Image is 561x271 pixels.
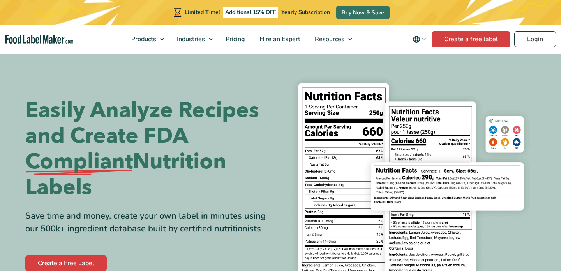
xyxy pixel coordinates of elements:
a: Create a free label [432,31,510,47]
a: Industries [170,25,217,54]
span: Limited Time! [185,9,220,16]
a: Login [514,31,556,47]
span: Additional 15% OFF [223,7,278,18]
span: Industries [175,35,206,44]
a: Products [124,25,168,54]
button: Change language [407,31,432,47]
div: Save time and money, create your own label in minutes using our 500k+ ingredient database built b... [25,210,275,235]
span: Hire an Expert [257,35,301,44]
span: Pricing [223,35,246,44]
a: Buy Now & Save [336,6,390,19]
a: Food Label Maker homepage [5,35,74,44]
span: Compliant [25,149,133,175]
span: Resources [312,35,345,44]
a: Hire an Expert [252,25,306,54]
a: Resources [308,25,356,54]
a: Create a Free Label [25,255,107,271]
h1: Easily Analyze Recipes and Create FDA Nutrition Labels [25,98,275,200]
a: Pricing [219,25,251,54]
span: Products [129,35,157,44]
span: Yearly Subscription [281,9,330,16]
